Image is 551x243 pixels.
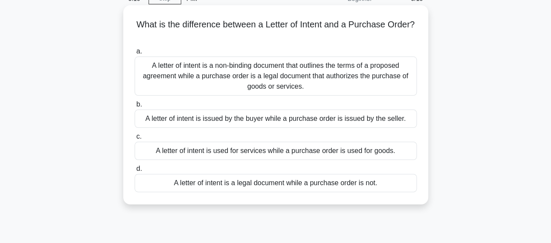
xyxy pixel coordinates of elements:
h5: What is the difference between a Letter of Intent and a Purchase Order? [134,19,418,41]
div: A letter of intent is a legal document while a purchase order is not. [135,174,417,192]
span: d. [136,165,142,172]
div: A letter of intent is a non-binding document that outlines the terms of a proposed agreement whil... [135,57,417,96]
span: c. [136,133,142,140]
span: a. [136,47,142,55]
div: A letter of intent is used for services while a purchase order is used for goods. [135,142,417,160]
div: A letter of intent is issued by the buyer while a purchase order is issued by the seller. [135,110,417,128]
span: b. [136,100,142,108]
